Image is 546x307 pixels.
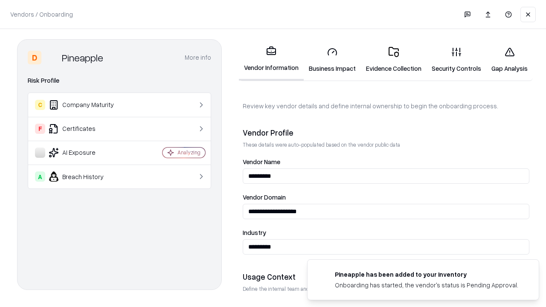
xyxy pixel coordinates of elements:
[361,40,427,80] a: Evidence Collection
[35,171,45,182] div: A
[10,10,73,19] p: Vendors / Onboarding
[35,100,45,110] div: C
[243,285,529,293] p: Define the internal team and reason for using this vendor. This helps assess business relevance a...
[35,124,137,134] div: Certificates
[243,194,529,200] label: Vendor Domain
[177,149,200,156] div: Analyzing
[62,51,103,64] div: Pineapple
[243,229,529,236] label: Industry
[304,40,361,80] a: Business Impact
[243,272,529,282] div: Usage Context
[243,101,529,110] p: Review key vendor details and define internal ownership to begin the onboarding process.
[35,148,137,158] div: AI Exposure
[318,270,328,280] img: pineappleenergy.com
[35,124,45,134] div: F
[28,51,41,64] div: D
[335,270,518,279] div: Pineapple has been added to your inventory
[185,50,211,65] button: More info
[45,51,58,64] img: Pineapple
[28,75,211,86] div: Risk Profile
[486,40,533,80] a: Gap Analysis
[35,171,137,182] div: Breach History
[35,100,137,110] div: Company Maturity
[243,141,529,148] p: These details were auto-populated based on the vendor public data
[427,40,486,80] a: Security Controls
[239,39,304,81] a: Vendor Information
[243,159,529,165] label: Vendor Name
[243,127,529,138] div: Vendor Profile
[335,281,518,290] div: Onboarding has started, the vendor's status is Pending Approval.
